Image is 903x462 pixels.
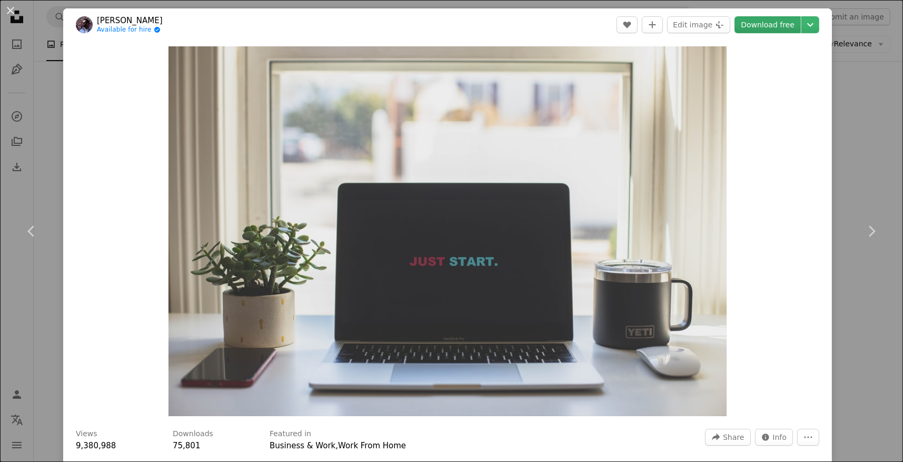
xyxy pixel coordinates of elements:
a: Next [840,181,903,282]
button: Share this image [705,429,750,446]
a: Work From Home [338,441,406,450]
button: More Actions [797,429,819,446]
span: Info [773,429,787,445]
h3: Downloads [173,429,213,439]
h3: Views [76,429,97,439]
h3: Featured in [270,429,311,439]
img: macbook pro on white table [168,46,727,416]
span: 75,801 [173,441,201,450]
a: Available for hire [97,26,163,34]
span: , [335,441,338,450]
img: Go to Dayne Topkin's profile [76,16,93,33]
span: 9,380,988 [76,441,116,450]
a: Business & Work [270,441,335,450]
a: Download free [735,16,801,33]
a: [PERSON_NAME] [97,15,163,26]
button: Stats about this image [755,429,793,446]
button: Edit image [667,16,730,33]
button: Like [617,16,638,33]
button: Zoom in on this image [168,46,727,416]
button: Add to Collection [642,16,663,33]
button: Choose download size [801,16,819,33]
span: Share [723,429,744,445]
